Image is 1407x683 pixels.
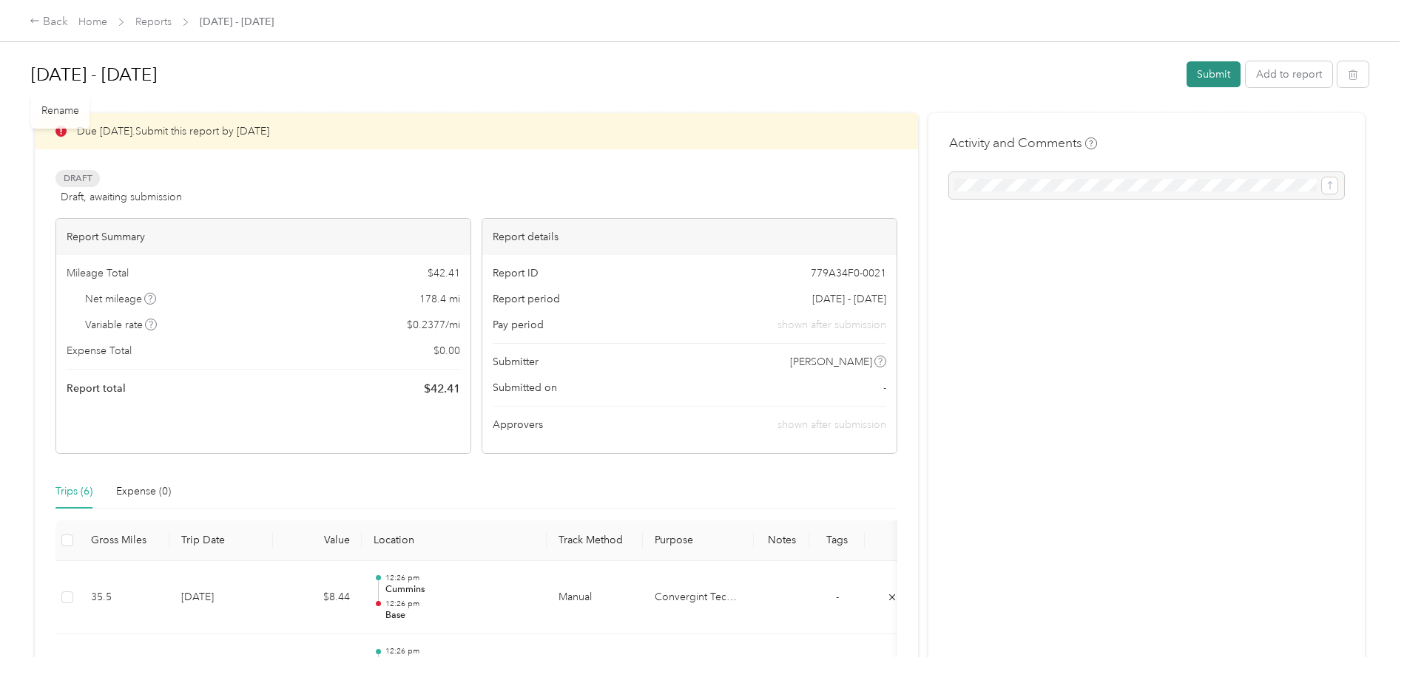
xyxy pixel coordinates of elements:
[643,561,754,635] td: Convergint Technologies
[754,520,809,561] th: Notes
[56,219,470,255] div: Report Summary
[116,483,171,500] div: Expense (0)
[493,317,544,333] span: Pay period
[482,219,897,255] div: Report details
[200,14,274,30] span: [DATE] - [DATE]
[547,561,643,635] td: Manual
[1324,600,1407,683] iframe: Everlance-gr Chat Button Frame
[169,520,273,561] th: Trip Date
[135,16,172,28] a: Reports
[428,265,460,281] span: $ 42.41
[790,354,872,370] span: [PERSON_NAME]
[67,265,129,281] span: Mileage Total
[78,16,107,28] a: Home
[777,317,886,333] span: shown after submission
[61,189,182,205] span: Draft, awaiting submission
[493,291,560,307] span: Report period
[273,520,362,561] th: Value
[79,561,169,635] td: 35.5
[55,170,100,187] span: Draft
[643,520,754,561] th: Purpose
[385,609,535,622] p: Base
[35,113,918,149] div: Due [DATE]. Submit this report by [DATE]
[419,291,460,307] span: 178.4 mi
[493,380,557,395] span: Submitted on
[385,646,535,656] p: 12:26 pm
[812,291,886,307] span: [DATE] - [DATE]
[385,573,535,583] p: 12:26 pm
[362,520,547,561] th: Location
[385,583,535,597] p: Cummins
[67,381,126,396] span: Report total
[777,418,886,431] span: shown after submission
[273,561,362,635] td: $8.44
[30,13,68,31] div: Back
[31,92,90,129] div: Rename
[169,561,273,635] td: [DATE]
[385,599,535,609] p: 12:26 pm
[949,134,1097,152] h4: Activity and Comments
[809,520,865,561] th: Tags
[493,265,539,281] span: Report ID
[55,483,92,500] div: Trips (6)
[31,57,1176,92] h1: Sep 1 - 30, 2025
[67,343,132,359] span: Expense Total
[547,520,643,561] th: Track Method
[883,380,886,395] span: -
[424,380,460,398] span: $ 42.41
[407,317,460,333] span: $ 0.2377 / mi
[1187,61,1241,87] button: Submit
[433,343,460,359] span: $ 0.00
[811,265,886,281] span: 779A34F0-0021
[1246,61,1332,87] button: Add to report
[85,291,157,307] span: Net mileage
[493,354,539,370] span: Submitter
[385,656,535,670] p: Office
[493,417,543,432] span: Approvers
[79,520,169,561] th: Gross Miles
[836,591,839,603] span: -
[85,317,158,333] span: Variable rate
